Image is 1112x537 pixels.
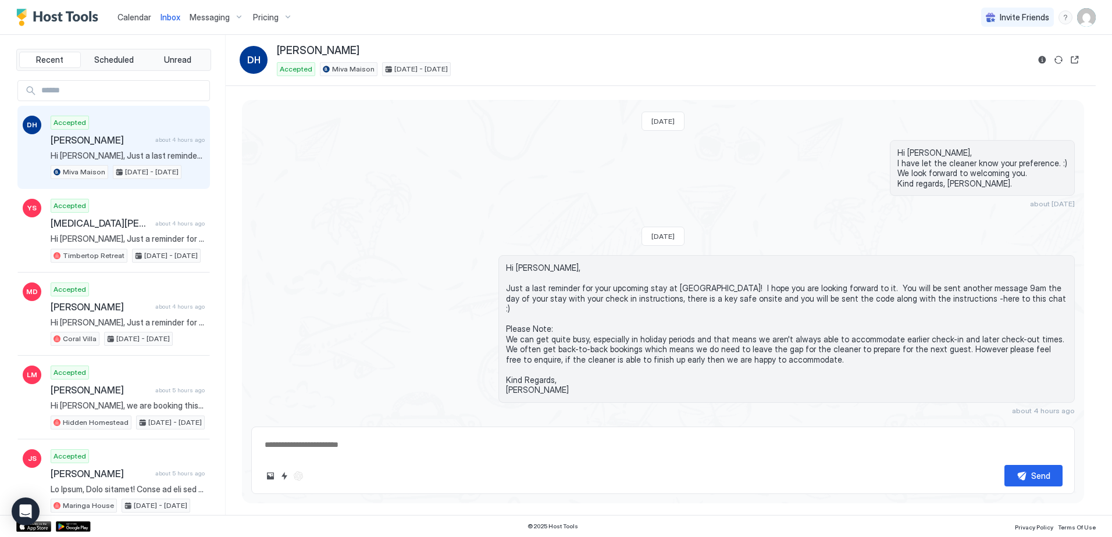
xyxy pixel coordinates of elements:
[651,117,675,126] span: [DATE]
[16,521,51,532] a: App Store
[1004,465,1063,486] button: Send
[51,151,205,161] span: Hi [PERSON_NAME], Just a last reminder for your upcoming stay at [GEOGRAPHIC_DATA]! I hope you ar...
[161,12,180,22] span: Inbox
[155,220,205,227] span: about 4 hours ago
[117,12,151,22] span: Calendar
[51,234,205,244] span: Hi [PERSON_NAME], Just a reminder for your upcoming stay at [GEOGRAPHIC_DATA]! I hope you are loo...
[54,117,86,128] span: Accepted
[54,367,86,378] span: Accepted
[190,12,230,23] span: Messaging
[51,217,151,229] span: [MEDICAL_DATA][PERSON_NAME]
[1035,53,1049,67] button: Reservation information
[51,301,151,313] span: [PERSON_NAME]
[1077,8,1096,27] div: User profile
[332,64,375,74] span: Miva Maison
[54,284,86,295] span: Accepted
[147,52,208,68] button: Unread
[63,167,105,177] span: Miva Maison
[19,52,81,68] button: Recent
[247,53,261,67] span: DH
[1052,53,1065,67] button: Sync reservation
[63,334,97,344] span: Coral Villa
[116,334,170,344] span: [DATE] - [DATE]
[277,469,291,483] button: Quick reply
[51,317,205,328] span: Hi [PERSON_NAME], Just a reminder for your upcoming stay at [GEOGRAPHIC_DATA]. I hope you are loo...
[155,470,205,477] span: about 5 hours ago
[51,384,151,396] span: [PERSON_NAME]
[1031,470,1050,482] div: Send
[83,52,145,68] button: Scheduled
[155,386,205,394] span: about 5 hours ago
[280,64,312,74] span: Accepted
[1058,524,1096,531] span: Terms Of Use
[26,287,38,297] span: MD
[1068,53,1082,67] button: Open reservation
[148,417,202,428] span: [DATE] - [DATE]
[125,167,179,177] span: [DATE] - [DATE]
[1030,199,1075,208] span: about [DATE]
[1015,520,1053,532] a: Privacy Policy
[51,134,151,146] span: [PERSON_NAME]
[27,203,37,213] span: YS
[27,120,37,130] span: DH
[155,303,205,310] span: about 4 hours ago
[394,64,448,74] span: [DATE] - [DATE]
[63,500,114,511] span: Maringa House
[16,49,211,71] div: tab-group
[144,250,198,261] span: [DATE] - [DATE]
[161,11,180,23] a: Inbox
[54,201,86,211] span: Accepted
[897,148,1067,188] span: Hi [PERSON_NAME], I have let the cleaner know your preference. :) We look forward to welcoming yo...
[134,500,187,511] span: [DATE] - [DATE]
[263,469,277,483] button: Upload image
[51,400,205,411] span: Hi [PERSON_NAME], we are booking this trip as my best friend is getting married in [GEOGRAPHIC_DA...
[54,451,86,461] span: Accepted
[117,11,151,23] a: Calendar
[1058,520,1096,532] a: Terms Of Use
[37,81,209,101] input: Input Field
[94,55,134,65] span: Scheduled
[56,521,91,532] a: Google Play Store
[12,497,40,525] div: Open Intercom Messenger
[27,370,37,380] span: LM
[63,417,129,428] span: Hidden Homestead
[506,263,1067,395] span: Hi [PERSON_NAME], Just a last reminder for your upcoming stay at [GEOGRAPHIC_DATA]! I hope you ar...
[16,9,104,26] a: Host Tools Logo
[651,232,675,241] span: [DATE]
[164,55,191,65] span: Unread
[277,44,359,58] span: [PERSON_NAME]
[51,484,205,495] span: Lo Ipsum, Dolo sitamet! Conse ad eli sed do eius temp! 😁✨ I utla etdolo ma ali en adminim veni qu...
[36,55,63,65] span: Recent
[1000,12,1049,23] span: Invite Friends
[1058,10,1072,24] div: menu
[1015,524,1053,531] span: Privacy Policy
[253,12,279,23] span: Pricing
[51,468,151,479] span: [PERSON_NAME]
[28,453,37,464] span: JS
[528,522,578,530] span: © 2025 Host Tools
[155,136,205,144] span: about 4 hours ago
[63,250,124,261] span: Timbertop Retreat
[1012,406,1075,415] span: about 4 hours ago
